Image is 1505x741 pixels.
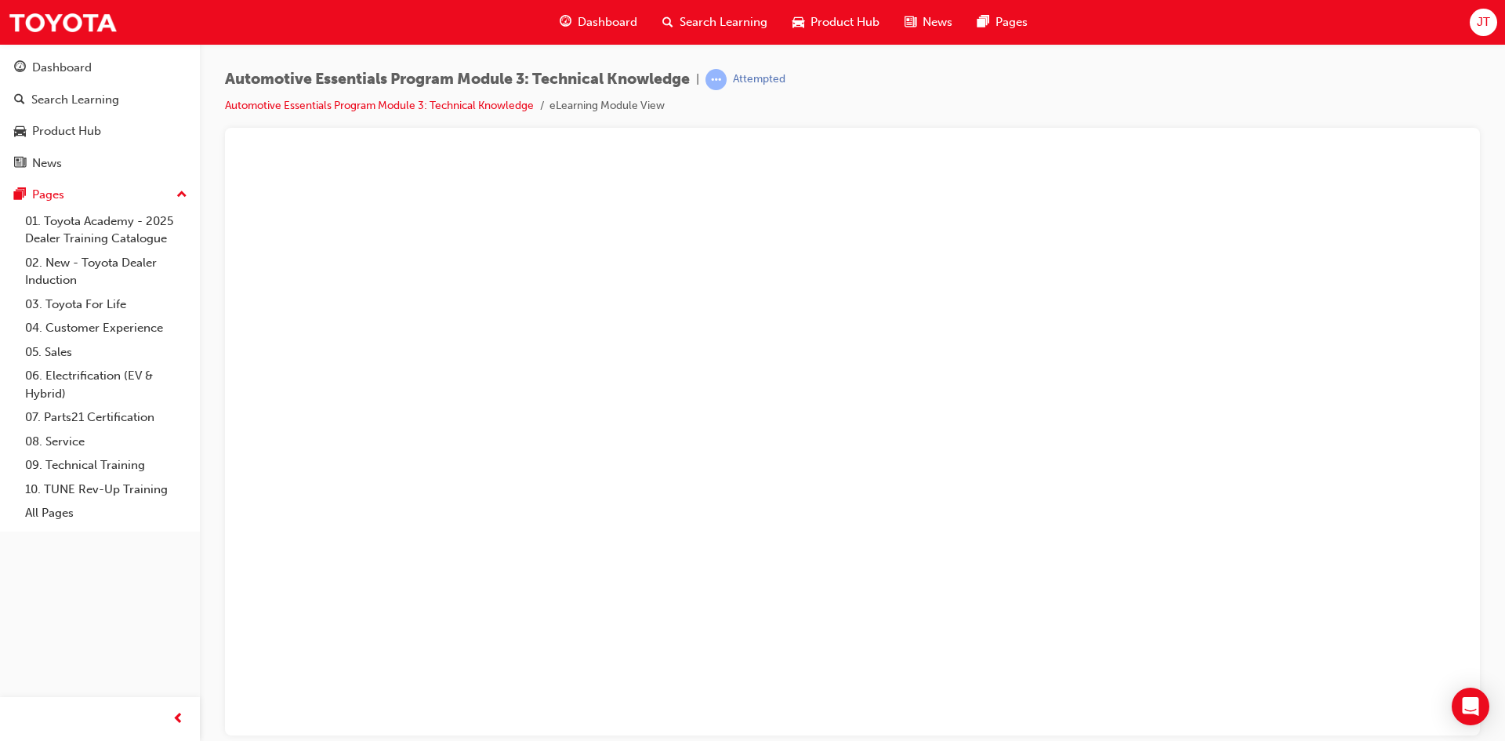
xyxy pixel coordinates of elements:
[19,430,194,454] a: 08. Service
[1477,13,1490,31] span: JT
[1470,9,1497,36] button: JT
[965,6,1040,38] a: pages-iconPages
[14,61,26,75] span: guage-icon
[19,340,194,365] a: 05. Sales
[32,154,62,173] div: News
[14,157,26,171] span: news-icon
[977,13,989,32] span: pages-icon
[1452,688,1489,725] div: Open Intercom Messenger
[14,125,26,139] span: car-icon
[6,85,194,114] a: Search Learning
[547,6,650,38] a: guage-iconDashboard
[19,209,194,251] a: 01. Toyota Academy - 2025 Dealer Training Catalogue
[19,478,194,502] a: 10. TUNE Rev-Up Training
[19,316,194,340] a: 04. Customer Experience
[8,5,118,40] img: Trak
[560,13,571,32] span: guage-icon
[6,50,194,180] button: DashboardSearch LearningProduct HubNews
[905,13,916,32] span: news-icon
[650,6,780,38] a: search-iconSearch Learning
[31,91,119,109] div: Search Learning
[578,13,637,31] span: Dashboard
[6,149,194,178] a: News
[32,59,92,77] div: Dashboard
[696,71,699,89] span: |
[176,185,187,205] span: up-icon
[225,99,534,112] a: Automotive Essentials Program Module 3: Technical Knowledge
[32,122,101,140] div: Product Hub
[811,13,879,31] span: Product Hub
[6,117,194,146] a: Product Hub
[733,72,785,87] div: Attempted
[892,6,965,38] a: news-iconNews
[995,13,1028,31] span: Pages
[172,710,184,729] span: prev-icon
[792,13,804,32] span: car-icon
[6,180,194,209] button: Pages
[662,13,673,32] span: search-icon
[19,292,194,317] a: 03. Toyota For Life
[705,69,727,90] span: learningRecordVerb_ATTEMPT-icon
[19,501,194,525] a: All Pages
[19,405,194,430] a: 07. Parts21 Certification
[14,188,26,202] span: pages-icon
[19,364,194,405] a: 06. Electrification (EV & Hybrid)
[549,97,665,115] li: eLearning Module View
[14,93,25,107] span: search-icon
[19,251,194,292] a: 02. New - Toyota Dealer Induction
[32,186,64,204] div: Pages
[680,13,767,31] span: Search Learning
[225,71,690,89] span: Automotive Essentials Program Module 3: Technical Knowledge
[923,13,952,31] span: News
[780,6,892,38] a: car-iconProduct Hub
[19,453,194,478] a: 09. Technical Training
[6,53,194,82] a: Dashboard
